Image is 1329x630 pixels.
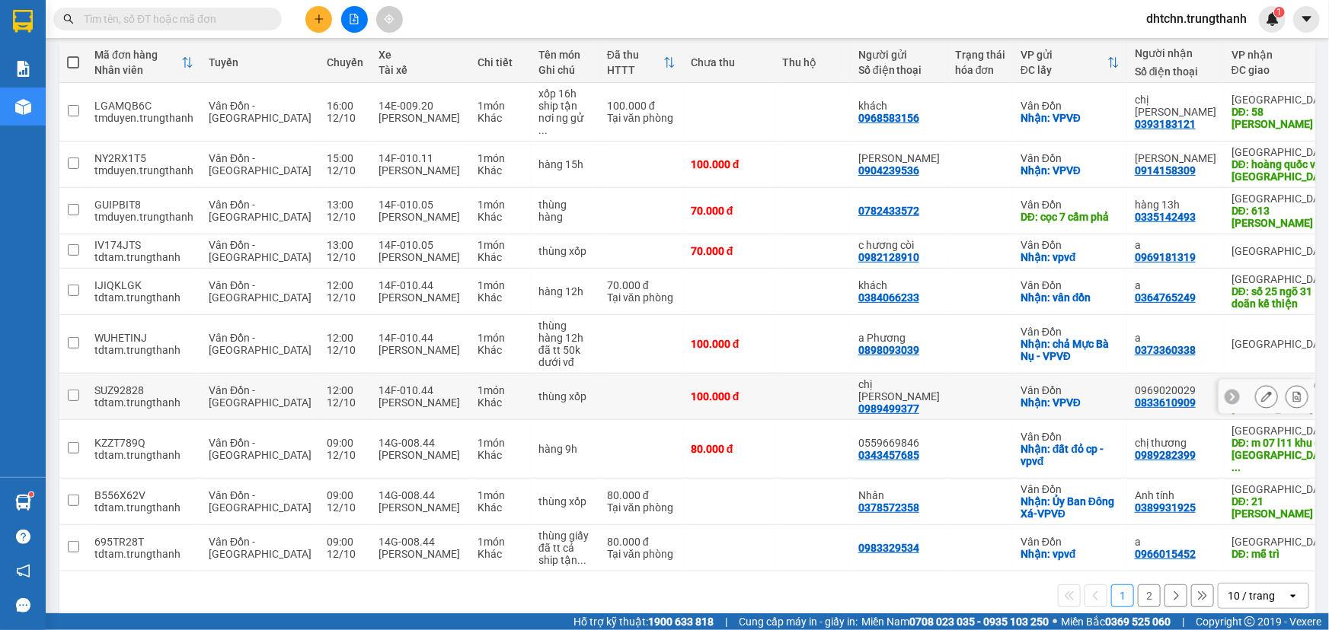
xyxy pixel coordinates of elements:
span: Cung cấp máy in - giấy in: [739,613,858,630]
div: đã tt 50k dưới vđ [538,344,592,368]
span: ⚪️ [1053,619,1057,625]
div: 70.000 đ [691,245,767,257]
div: Nhân [858,489,940,501]
div: 80.000 đ [607,536,676,548]
button: file-add [341,6,368,33]
div: Nhận: đất đỏ cp - vpvđ [1021,443,1120,467]
button: caret-down [1293,6,1320,33]
div: 10 / trang [1228,588,1275,603]
span: ... [1232,461,1241,473]
div: Tại văn phòng [607,112,676,124]
div: 100.000 đ [691,390,767,402]
div: Ghi chú [538,64,592,76]
div: Sửa đơn hàng [1255,385,1278,408]
div: 14F-010.44 [379,279,462,291]
div: Khác [478,291,523,304]
span: | [725,613,727,630]
div: 100.000 đ [607,100,676,112]
div: thùng giấy [538,530,592,542]
div: 100.000 đ [691,158,767,170]
div: Đã thu [607,49,663,61]
div: 0393183121 [1135,118,1196,130]
div: Tuyến [209,56,311,68]
img: logo-vxr [13,10,33,33]
div: ship tận nơi ng gửi thanh toán [538,100,592,136]
div: 14F-010.05 [379,199,462,211]
div: 0384066233 [858,291,919,304]
div: Trạng thái [955,49,1005,61]
div: Khác [478,344,523,356]
div: Khác [478,164,523,177]
div: VP nhận [1232,49,1323,61]
div: 70.000 đ [607,279,676,291]
th: Toggle SortBy [599,43,683,83]
button: aim [376,6,403,33]
div: Tài xế [379,64,462,76]
div: Chuyến [327,56,363,68]
div: 0389931925 [1135,501,1196,514]
span: Vân Đồn - [GEOGRAPHIC_DATA] [209,199,311,223]
div: Chưa thu [691,56,767,68]
div: 1 món [478,279,523,291]
div: [PERSON_NAME] [379,112,462,124]
div: 12:00 [327,332,363,344]
div: 09:00 [327,437,363,449]
div: 14G-008.44 [379,489,462,501]
div: Khác [478,112,523,124]
div: 1 món [478,199,523,211]
div: thùng xốp [538,390,592,402]
div: Vân Đồn [1021,279,1120,291]
div: [PERSON_NAME] [379,164,462,177]
div: tmduyen.trungthanh [94,211,193,223]
div: 0989282399 [1135,449,1196,461]
div: tdtam.trungthanh [94,396,193,409]
div: 09:00 [327,489,363,501]
div: LGAMQB6C [94,100,193,112]
div: Tại văn phòng [607,548,676,560]
div: hóa đơn [955,64,1005,76]
div: 12/10 [327,548,363,560]
div: Mã đơn hàng [94,49,181,61]
div: 15:00 [327,152,363,164]
div: 100.000 đ [691,338,767,350]
span: Vân Đồn - [GEOGRAPHIC_DATA] [209,152,311,177]
div: 0373360338 [1135,344,1196,356]
div: khách [858,100,940,112]
div: 0904239536 [858,164,919,177]
div: xốp 16h [538,87,592,100]
div: DĐ: cọc 7 cẩm phả [1021,211,1120,223]
div: 16:00 [327,100,363,112]
span: Hỗ trợ kỹ thuật: [573,613,714,630]
div: Khác [478,211,523,223]
div: 12/10 [327,211,363,223]
div: Nhận: vpvđ [1021,548,1120,560]
div: thùng xốp [538,245,592,257]
div: 09:00 [327,536,363,548]
div: 1 món [478,152,523,164]
div: Vân Đồn [1021,152,1120,164]
span: ... [538,124,548,136]
div: 0833610909 [1135,396,1196,409]
div: 12/10 [327,251,363,263]
div: Khác [478,449,523,461]
span: Vân Đồn - [GEOGRAPHIC_DATA] [209,536,311,560]
div: [PERSON_NAME] [379,211,462,223]
div: 14F-010.44 [379,332,462,344]
div: 0898093039 [858,344,919,356]
div: Số điện thoại [858,64,940,76]
div: tdtam.trungthanh [94,449,193,461]
div: Xe [379,49,462,61]
div: [PERSON_NAME] [379,344,462,356]
div: Triệu Khánh Ly [858,152,940,164]
div: NY2RX1T5 [94,152,193,164]
span: 1 [1276,7,1282,17]
div: tmduyen.trungthanh [94,112,193,124]
div: chị Huyền [1135,94,1216,118]
div: tdtam.trungthanh [94,251,193,263]
div: 1 món [478,384,523,396]
div: 0969020029 [1135,384,1216,396]
div: 0989499377 [858,402,919,415]
div: Vân Đồn [1021,431,1120,443]
span: copyright [1244,616,1255,627]
div: WUHETINJ [94,332,193,344]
